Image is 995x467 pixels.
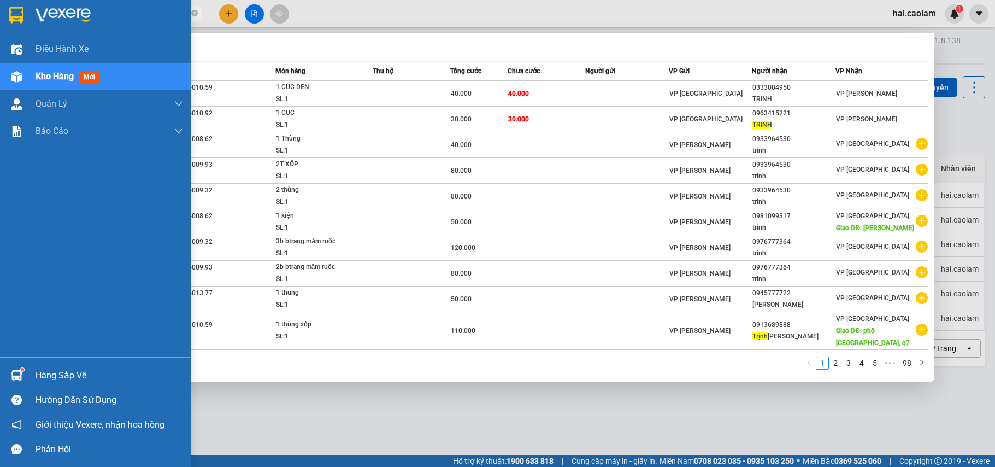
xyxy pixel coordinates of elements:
span: down [174,100,183,108]
div: 0933964530 [752,133,835,145]
span: VP [PERSON_NAME] [669,141,731,149]
span: VP Nhận [835,67,862,75]
div: Hướng dẫn sử dụng [36,392,183,408]
span: 50.000 [451,295,472,303]
div: trinh [752,196,835,208]
span: VP [PERSON_NAME] [669,192,731,200]
li: 5 [868,357,881,370]
span: close-circle [191,9,198,19]
span: Giới thiệu Vexere, nhận hoa hồng [36,418,164,431]
span: VP [GEOGRAPHIC_DATA] [836,166,909,173]
span: Kho hàng [36,71,74,81]
div: 1 thùng xốp [276,319,358,331]
span: VP [PERSON_NAME] [669,167,731,174]
div: 0933964530 [752,185,835,196]
span: Trịnh [752,332,768,340]
span: Tổng cước [450,67,481,75]
span: plus-circle [916,241,928,253]
span: plus-circle [916,189,928,201]
li: Previous Page [803,357,816,370]
span: VP [GEOGRAPHIC_DATA] [836,191,909,199]
div: 1 kiện [276,210,358,222]
button: left [803,357,816,370]
div: 0963415221 [752,108,835,119]
span: mới [79,71,99,83]
sup: 1 [21,368,24,371]
span: Chưa cước [508,67,540,75]
span: 110.000 [451,327,475,335]
div: SL: 1 [276,145,358,157]
button: right [915,357,928,370]
span: plus-circle [916,164,928,176]
img: warehouse-icon [11,370,22,381]
span: 80.000 [451,167,472,174]
div: SL: 1 [276,331,358,343]
span: 30.000 [451,115,472,123]
div: SL: 1 [276,299,358,311]
span: VP [PERSON_NAME] [669,270,731,277]
span: plus-circle [916,266,928,278]
img: logo-vxr [9,7,23,24]
div: Hàng sắp về [36,367,183,384]
span: VP [PERSON_NAME] [669,295,731,303]
span: VP [PERSON_NAME] [669,218,731,226]
span: Giao DĐ: phố [GEOGRAPHIC_DATA], q7 [836,327,910,347]
span: Món hàng [275,67,305,75]
a: 4 [856,357,868,369]
span: VP [PERSON_NAME] [669,244,731,252]
div: 0933964530 [752,159,835,171]
span: VP [GEOGRAPHIC_DATA] [836,294,909,302]
div: SL: 1 [276,248,358,260]
span: VP Gửi [669,67,690,75]
div: trinh [752,273,835,285]
div: SL: 1 [276,94,358,106]
span: VP [PERSON_NAME] [669,327,731,335]
span: Quản Lý [36,97,67,110]
div: SL: 1 [276,171,358,183]
span: Giao DĐ: [PERSON_NAME] [836,224,914,232]
span: 50.000 [451,218,472,226]
span: 80.000 [451,192,472,200]
li: 98 [899,357,915,370]
div: trinh [752,145,835,156]
span: VP [GEOGRAPHIC_DATA] [836,140,909,148]
div: 0981099317 [752,211,835,222]
span: notification [11,419,22,430]
span: VP [GEOGRAPHIC_DATA] [836,315,909,323]
div: 2T XỐP [276,159,358,171]
span: right [919,359,925,366]
div: trinh [752,248,835,259]
div: SL: 1 [276,119,358,131]
span: 40.000 [451,90,472,97]
span: Người gửi [585,67,615,75]
div: 0913689888 [752,319,835,331]
a: 1 [816,357,828,369]
span: VP [GEOGRAPHIC_DATA] [836,268,909,276]
span: VP [GEOGRAPHIC_DATA] [669,90,743,97]
a: 98 [899,357,915,369]
div: 2b btrang măm ruốc [276,261,358,273]
li: 1 [816,357,829,370]
div: 1 Thùng [276,133,358,145]
div: 0976777364 [752,236,835,248]
span: down [174,127,183,136]
div: TRINH [752,94,835,105]
span: 120.000 [451,244,475,252]
div: 1 CUC DEN [276,81,358,94]
div: 3b btrang mắm ruốc [276,236,358,248]
div: 1 thung [276,287,358,299]
div: 0333004950 [752,82,835,94]
div: 0945777722 [752,288,835,299]
div: 0976777364 [752,262,835,273]
div: trinh [752,171,835,182]
span: 40.000 [451,141,472,149]
img: solution-icon [11,126,22,137]
span: 40.000 [508,90,529,97]
span: close-circle [191,10,198,16]
span: Điều hành xe [36,42,89,56]
a: 5 [869,357,881,369]
span: 80.000 [451,270,472,277]
span: VP [GEOGRAPHIC_DATA] [836,212,909,220]
span: Báo cáo [36,124,68,138]
a: 3 [843,357,855,369]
